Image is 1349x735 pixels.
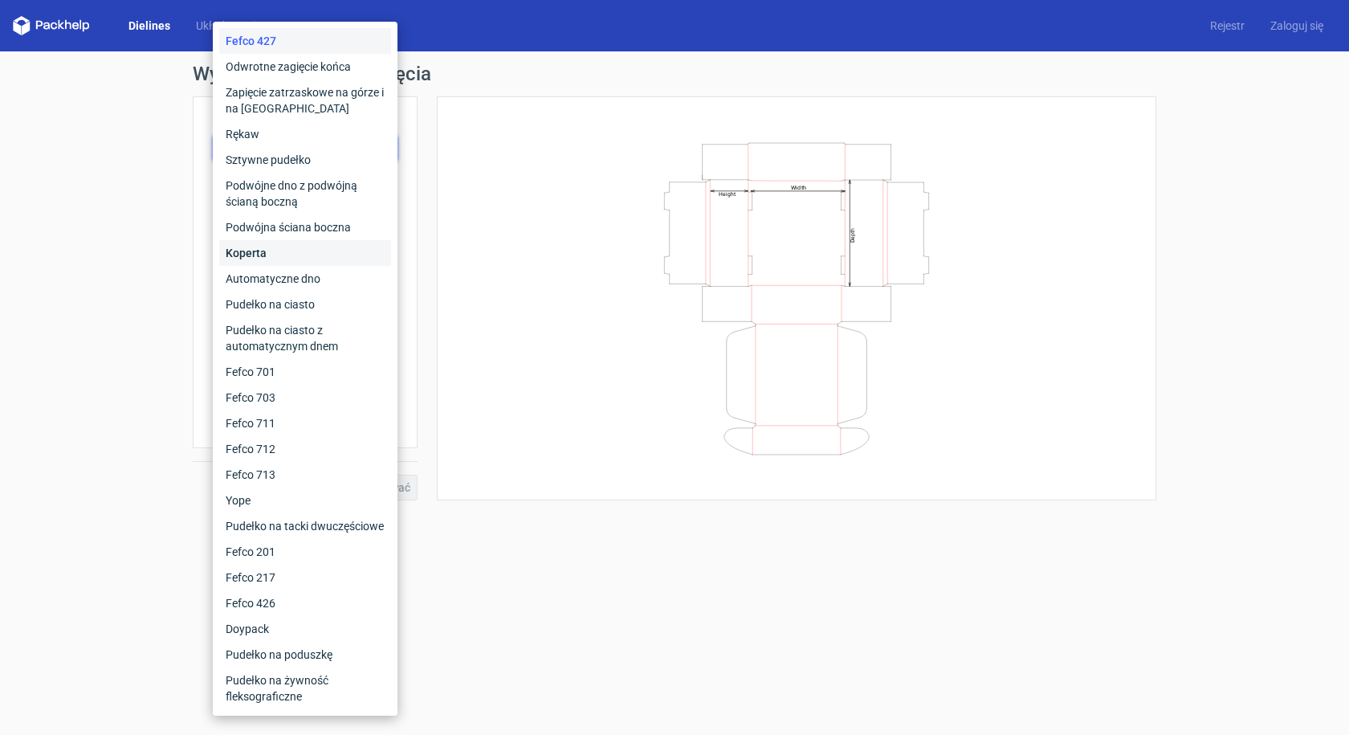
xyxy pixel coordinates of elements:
font: Podwójna ściana boczna [226,221,351,234]
font: Koperta [226,247,267,259]
font: Yope [226,494,251,507]
font: Pudełko na tacki dwuczęściowe [226,520,384,533]
a: Układy wycinane [183,18,293,34]
font: Wygeneruj nową linię cięcia [193,63,431,85]
font: Fefco 426 [226,597,275,610]
text: Depth [850,227,856,242]
font: Zaloguj się [1270,19,1323,32]
font: Rejestr [1210,19,1245,32]
a: Zaloguj się [1257,18,1336,34]
font: Pudełko na ciasto z automatycznym dnem [226,324,338,353]
font: Pudełko na ciasto [226,298,315,311]
a: Dielines [116,18,183,34]
font: Fefco 712 [226,443,275,455]
font: Fefco 217 [226,571,275,584]
font: Doypack [226,623,269,635]
font: Automatyczne dno [226,272,320,285]
font: Rękaw [226,128,259,141]
font: Zapięcie zatrzaskowe na górze i na [GEOGRAPHIC_DATA] [226,86,384,115]
font: Fefco 427 [226,35,276,47]
font: Fefco 703 [226,391,275,404]
font: Układy wycinane [196,19,280,32]
font: Podwójne dno z podwójną ścianą boczną [226,179,357,208]
text: Width [791,183,806,190]
font: Fefco 701 [226,365,275,378]
font: Sztywne pudełko [226,153,311,166]
font: Fefco 713 [226,468,275,481]
font: Pudełko na poduszkę [226,648,332,661]
font: Dielines [128,19,170,32]
font: Odwrotne zagięcie końca [226,60,351,73]
a: Rejestr [1197,18,1257,34]
font: Fefco 201 [226,545,275,558]
font: Pudełko na żywność fleksograficzne [226,674,328,703]
text: Height [719,190,736,197]
font: Fefco 711 [226,417,275,430]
